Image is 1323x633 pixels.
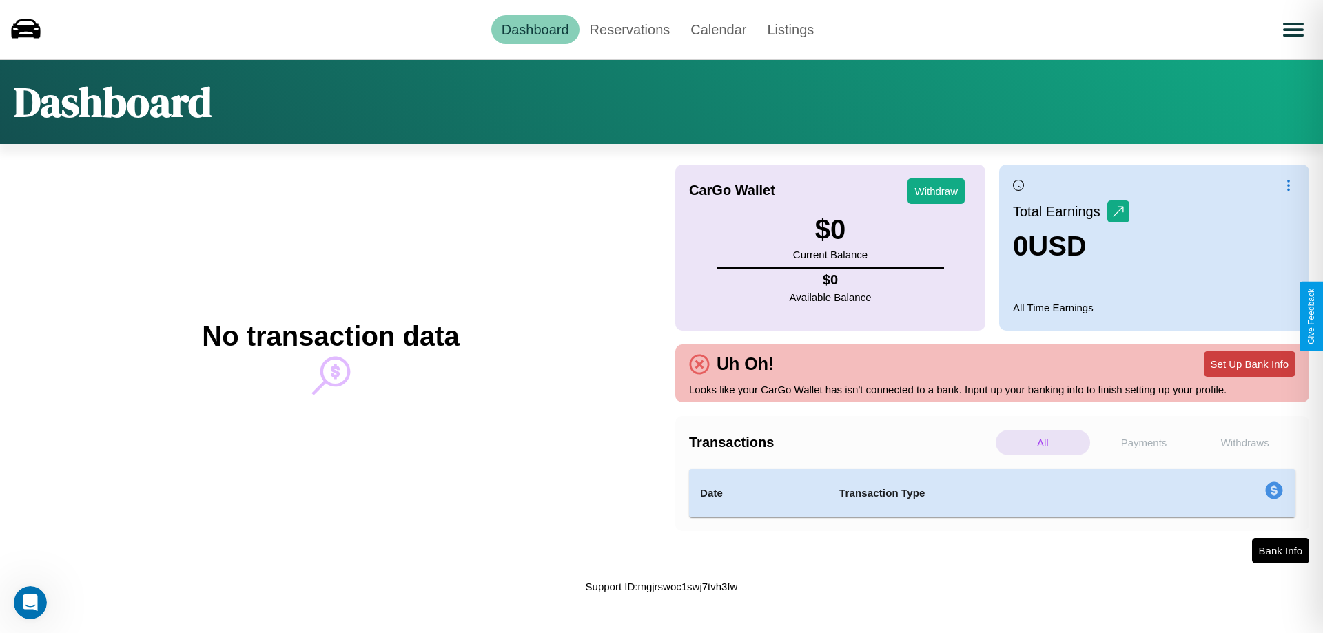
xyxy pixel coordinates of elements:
[491,15,580,44] a: Dashboard
[1274,10,1313,49] button: Open menu
[1198,430,1292,455] p: Withdraws
[1306,289,1316,344] div: Give Feedback
[1252,538,1309,563] button: Bank Info
[14,74,212,130] h1: Dashboard
[689,435,992,450] h4: Transactions
[202,321,459,352] h2: No transaction data
[689,183,775,198] h4: CarGo Wallet
[1013,199,1107,224] p: Total Earnings
[907,178,965,204] button: Withdraw
[700,485,817,501] h4: Date
[680,15,757,44] a: Calendar
[1013,298,1295,317] p: All Time Earnings
[793,245,868,264] p: Current Balance
[710,354,781,374] h4: Uh Oh!
[689,380,1295,399] p: Looks like your CarGo Wallet has isn't connected to a bank. Input up your banking info to finish ...
[586,577,738,596] p: Support ID: mgjrswoc1swj7tvh3fw
[689,469,1295,517] table: simple table
[1097,430,1191,455] p: Payments
[1204,351,1295,377] button: Set Up Bank Info
[757,15,824,44] a: Listings
[790,288,872,307] p: Available Balance
[580,15,681,44] a: Reservations
[1013,231,1129,262] h3: 0 USD
[14,586,47,619] iframe: Intercom live chat
[793,214,868,245] h3: $ 0
[839,485,1152,501] h4: Transaction Type
[790,272,872,288] h4: $ 0
[996,430,1090,455] p: All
